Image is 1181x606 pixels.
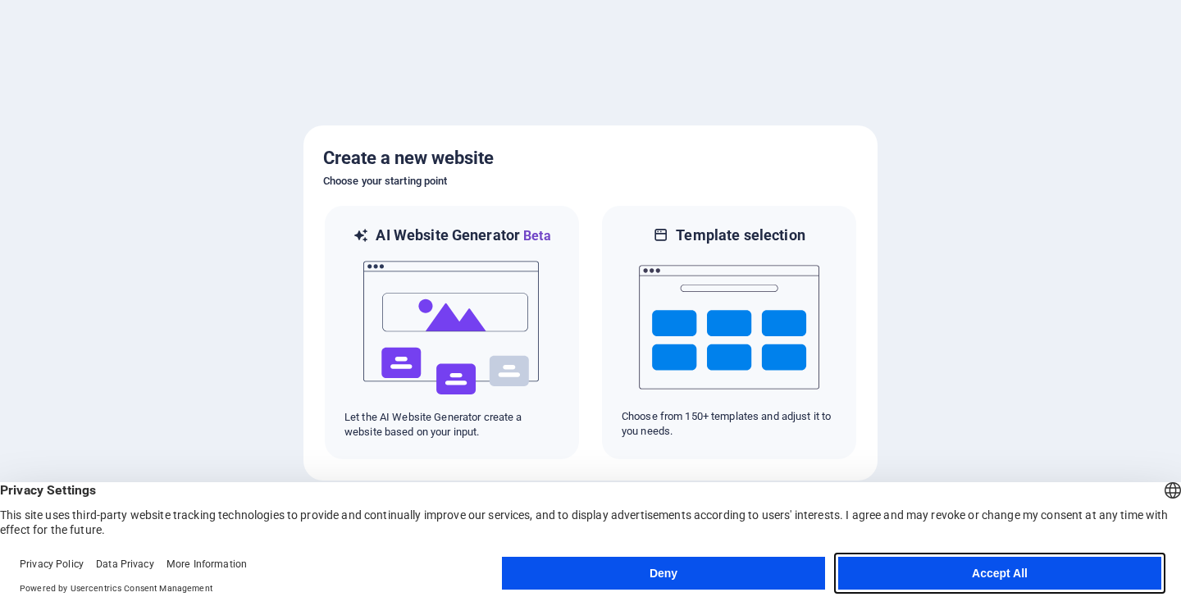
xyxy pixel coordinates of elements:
span: Beta [520,228,551,244]
img: ai [362,246,542,410]
div: AI Website GeneratorBetaaiLet the AI Website Generator create a website based on your input. [323,204,581,461]
h6: Choose your starting point [323,171,858,191]
h6: Template selection [676,226,805,245]
h5: Create a new website [323,145,858,171]
p: Choose from 150+ templates and adjust it to you needs. [622,409,837,439]
h6: AI Website Generator [376,226,550,246]
div: Template selectionChoose from 150+ templates and adjust it to you needs. [600,204,858,461]
p: Let the AI Website Generator create a website based on your input. [344,410,559,440]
